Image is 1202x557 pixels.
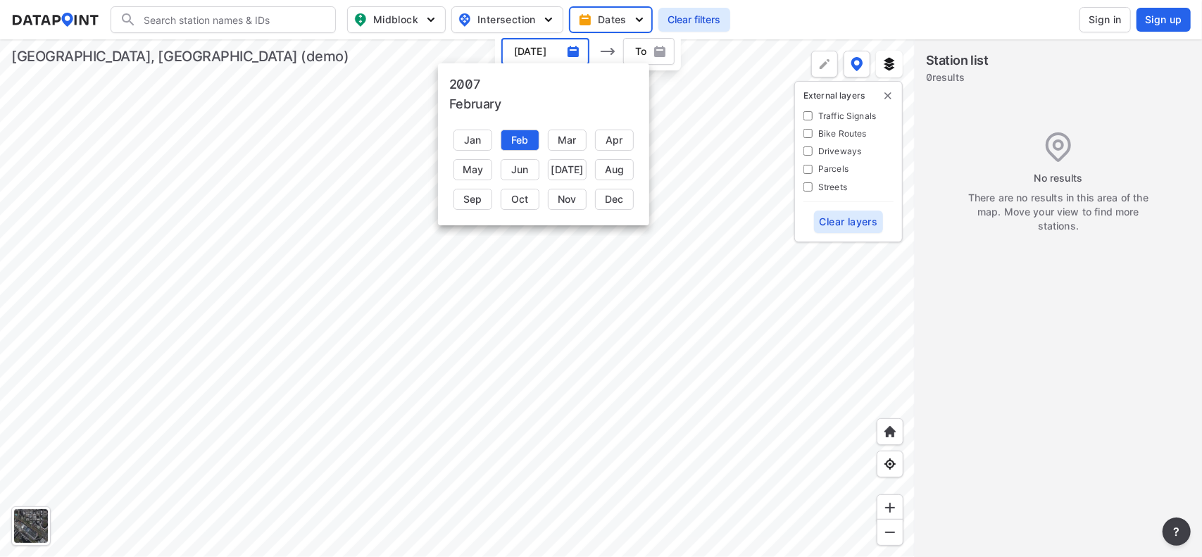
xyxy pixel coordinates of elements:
div: Aug [595,159,634,180]
div: Apr [595,130,634,151]
div: Dec [595,189,634,210]
div: Feb [501,130,539,151]
div: May [453,159,492,180]
div: Nov [548,189,587,210]
div: Jun [501,159,539,180]
div: Mar [548,130,587,151]
button: February [449,94,501,114]
button: 2007 [449,75,480,94]
div: Sep [453,189,492,210]
div: [DATE] [548,159,587,180]
div: Jan [453,130,492,151]
div: Oct [501,189,539,210]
